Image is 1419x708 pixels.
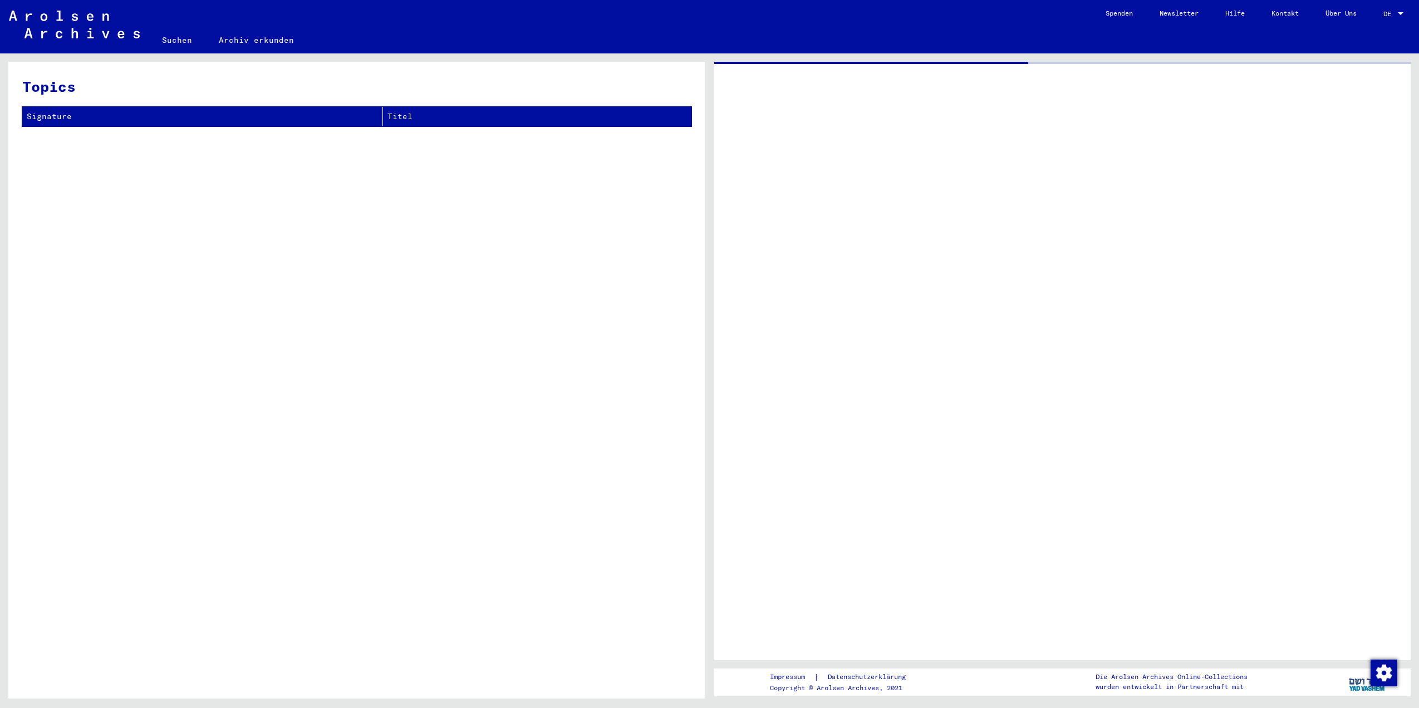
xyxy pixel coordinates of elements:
[770,683,919,693] p: Copyright © Arolsen Archives, 2021
[1096,682,1248,692] p: wurden entwickelt in Partnerschaft mit
[1347,668,1388,696] img: yv_logo.png
[819,671,919,683] a: Datenschutzerklärung
[9,11,140,38] img: Arolsen_neg.svg
[770,671,919,683] div: |
[1383,10,1396,18] span: DE
[383,107,691,126] th: Titel
[22,107,383,126] th: Signature
[1371,660,1397,686] img: Zustimmung ändern
[770,671,814,683] a: Impressum
[205,27,307,53] a: Archiv erkunden
[149,27,205,53] a: Suchen
[1096,672,1248,682] p: Die Arolsen Archives Online-Collections
[22,76,691,97] h3: Topics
